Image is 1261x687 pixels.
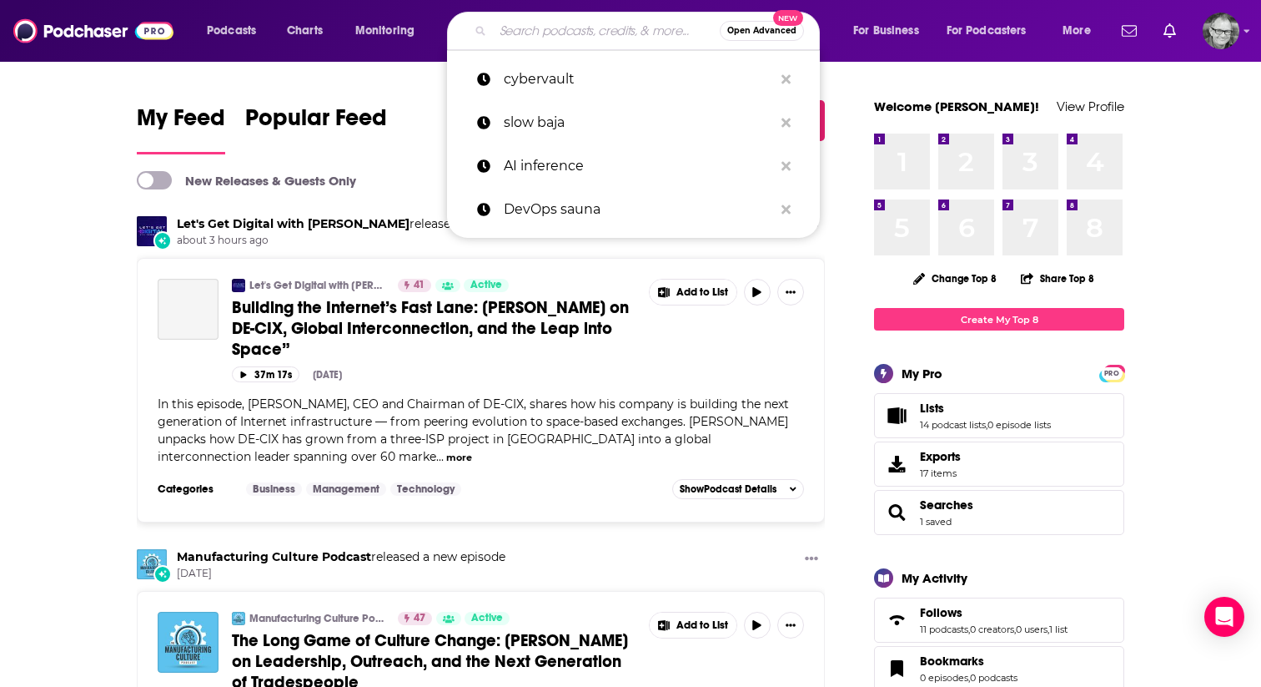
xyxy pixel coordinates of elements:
[920,605,962,620] span: Follows
[232,297,637,360] a: Building the Internet’s Fast Lane: [PERSON_NAME] on DE-CIX, Global Interconnection, and the Leap ...
[1051,18,1112,44] button: open menu
[1203,13,1239,49] img: User Profile
[874,393,1124,438] span: Lists
[137,216,167,246] a: Let's Get Digital with Carrie Charles
[245,104,387,154] a: Popular Feed
[414,610,425,627] span: 47
[968,624,970,635] span: ,
[1063,19,1091,43] span: More
[920,498,973,513] a: Searches
[798,549,825,570] button: Show More Button
[390,482,461,496] a: Technology
[137,549,167,579] img: Manufacturing Culture Podcast
[777,612,804,639] button: Show More Button
[920,449,961,464] span: Exports
[177,216,544,232] h3: released a new episode
[1203,13,1239,49] span: Logged in as wilsonrcraig
[249,279,387,292] a: Let's Get Digital with [PERSON_NAME]
[874,598,1124,643] span: Follows
[158,397,789,464] span: In this episode, [PERSON_NAME], CEO and Chairman of DE-CIX, shares how his company is building th...
[504,144,773,188] p: AI inference
[276,18,333,44] a: Charts
[874,490,1124,535] span: Searches
[777,279,804,306] button: Show More Button
[650,613,736,638] button: Show More Button
[195,18,278,44] button: open menu
[306,482,386,496] a: Management
[158,279,219,340] a: Building the Internet’s Fast Lane: Ivo Ivanov on DE-CIX, Global Interconnection, and the Leap int...
[920,654,984,669] span: Bookmarks
[158,482,233,496] h3: Categories
[874,99,1039,114] a: Welcome [PERSON_NAME]!
[158,612,219,673] img: The Long Game of Culture Change: Darryl Gratrix on Leadership, Outreach, and the Next Generation ...
[464,279,509,292] a: Active
[1020,262,1095,295] button: Share Top 8
[232,366,299,382] button: 37m 17s
[447,58,820,101] a: cybervault
[436,449,444,464] span: ...
[13,15,173,47] a: Podchaser - Follow, Share and Rate Podcasts
[249,612,387,625] a: Manufacturing Culture Podcast
[446,451,472,465] button: more
[246,482,302,496] a: Business
[287,19,323,43] span: Charts
[970,624,1014,635] a: 0 creators
[1047,624,1049,635] span: ,
[920,401,944,416] span: Lists
[874,442,1124,487] a: Exports
[920,672,968,684] a: 0 episodes
[313,369,342,381] div: [DATE]
[232,297,629,360] span: Building the Internet’s Fast Lane: [PERSON_NAME] on DE-CIX, Global Interconnection, and the Leap ...
[987,419,1051,431] a: 0 episode lists
[232,279,245,292] img: Let's Get Digital with Carrie Charles
[650,280,736,305] button: Show More Button
[355,19,414,43] span: Monitoring
[137,104,225,154] a: My Feed
[920,467,961,479] span: 17 items
[232,612,245,625] img: Manufacturing Culture Podcast
[880,452,913,476] span: Exports
[177,549,505,565] h3: released a new episode
[727,27,796,35] span: Open Advanced
[177,216,409,231] a: Let's Get Digital with Carrie Charles
[137,104,225,142] span: My Feed
[920,419,986,431] a: 14 podcast lists
[344,18,436,44] button: open menu
[842,18,940,44] button: open menu
[447,188,820,231] a: DevOps sauna
[672,479,804,499] button: ShowPodcast Details
[447,101,820,144] a: slow baja
[947,19,1027,43] span: For Podcasters
[207,19,256,43] span: Podcasts
[465,612,510,625] a: Active
[773,10,803,26] span: New
[1057,99,1124,114] a: View Profile
[880,501,913,524] a: Searches
[720,21,804,41] button: Open AdvancedNew
[880,404,913,427] a: Lists
[1102,367,1122,380] span: PRO
[1115,17,1143,45] a: Show notifications dropdown
[1014,624,1016,635] span: ,
[920,401,1051,416] a: Lists
[936,18,1051,44] button: open menu
[398,279,431,292] a: 41
[463,12,836,50] div: Search podcasts, credits, & more...
[1016,624,1047,635] a: 0 users
[880,657,913,680] a: Bookmarks
[137,171,356,189] a: New Releases & Guests Only
[920,654,1017,669] a: Bookmarks
[676,619,728,632] span: Add to List
[470,277,502,294] span: Active
[177,549,371,564] a: Manufacturing Culture Podcast
[1204,597,1244,637] div: Open Intercom Messenger
[920,516,952,528] a: 1 saved
[504,188,773,231] p: DevOps sauna
[1157,17,1183,45] a: Show notifications dropdown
